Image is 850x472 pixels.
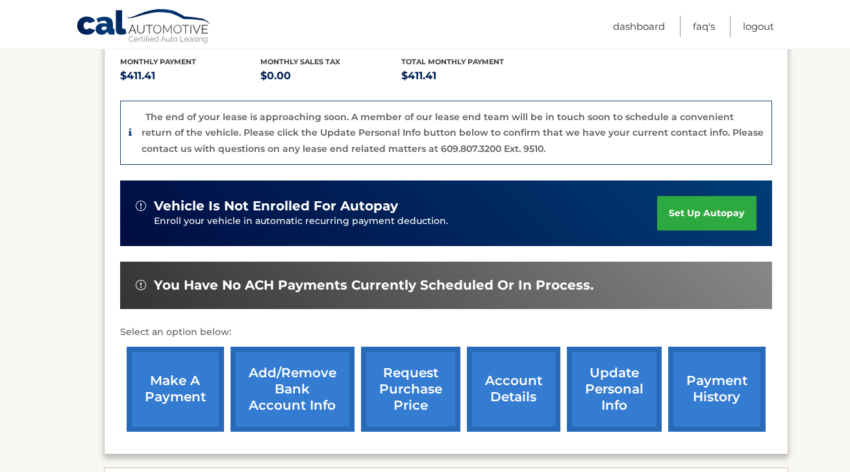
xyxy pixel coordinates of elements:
img: alert-white.svg [136,280,146,290]
p: Enroll your vehicle in automatic recurring payment deduction. [154,214,658,229]
span: You have no ACH payments currently scheduled or in process. [154,277,594,293]
a: account details [467,347,560,432]
a: Cal Automotive [76,8,212,46]
a: Add/Remove bank account info [231,347,355,432]
img: alert-white.svg [136,201,146,211]
p: $411.41 [120,67,261,85]
a: request purchase price [361,347,460,432]
a: payment history [668,347,766,432]
a: set up autopay [657,196,756,230]
p: $411.41 [401,67,542,85]
a: FAQ's [693,16,715,37]
span: vehicle is not enrolled for autopay [154,198,398,214]
a: Dashboard [613,16,665,37]
a: make a payment [127,347,224,432]
span: Monthly Payment [120,57,196,66]
a: update personal info [567,347,662,432]
a: Logout [743,16,774,37]
p: The end of your lease is approaching soon. A member of our lease end team will be in touch soon t... [142,111,764,155]
span: Total Monthly Payment [401,57,504,66]
span: Monthly sales Tax [260,57,340,66]
p: Select an option below: [120,325,772,340]
p: $0.00 [260,67,401,85]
